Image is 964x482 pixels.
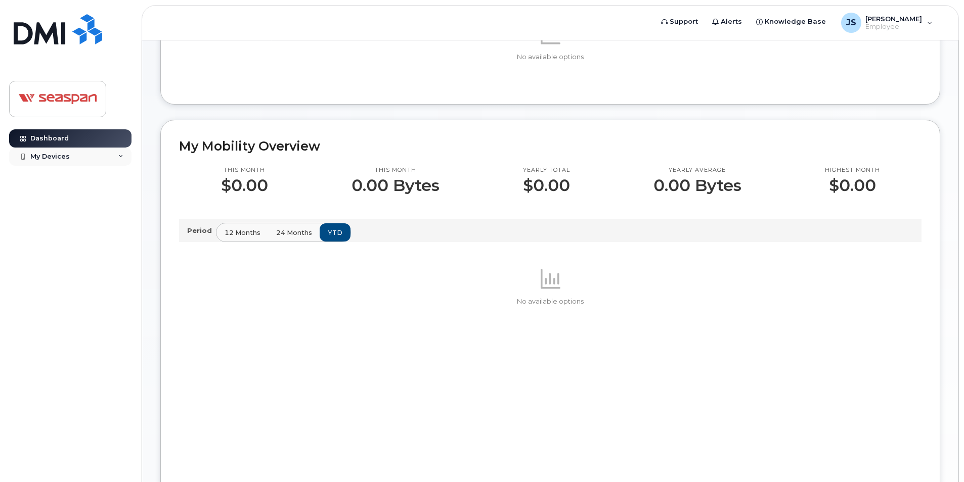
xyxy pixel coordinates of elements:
p: 0.00 Bytes [653,176,741,195]
span: Support [670,17,698,27]
a: Knowledge Base [749,12,833,32]
p: $0.00 [523,176,570,195]
span: Knowledge Base [765,17,826,27]
p: 0.00 Bytes [352,176,440,195]
a: Alerts [705,12,749,32]
p: $0.00 [221,176,268,195]
p: No available options [179,53,922,62]
p: Yearly total [523,166,570,174]
p: No available options [179,297,922,306]
span: 12 months [225,228,260,237]
p: $0.00 [825,176,880,195]
p: Highest month [825,166,880,174]
a: Support [654,12,705,32]
div: Jaswinder Singh [834,13,940,33]
p: Yearly average [653,166,741,174]
span: [PERSON_NAME] [865,15,922,23]
span: Employee [865,23,922,31]
span: JS [846,17,856,29]
span: Alerts [721,17,742,27]
p: Period [187,226,216,235]
p: This month [221,166,268,174]
p: This month [352,166,440,174]
h2: My Mobility Overview [179,138,922,154]
span: 24 months [276,228,312,237]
